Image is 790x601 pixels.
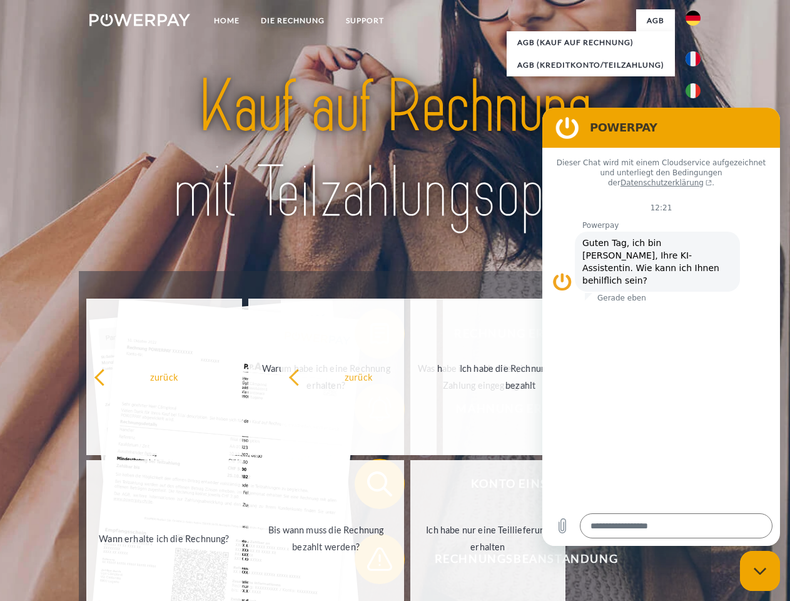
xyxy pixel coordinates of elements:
[256,360,397,394] div: Warum habe ich eine Rechnung erhalten?
[507,31,675,54] a: AGB (Kauf auf Rechnung)
[119,60,671,240] img: title-powerpay_de.svg
[686,51,701,66] img: fr
[89,14,190,26] img: logo-powerpay-white.svg
[418,521,559,555] div: Ich habe nur eine Teillieferung erhalten
[94,368,235,385] div: zurück
[686,11,701,26] img: de
[256,521,397,555] div: Bis wann muss die Rechnung bezahlt werden?
[250,9,335,32] a: DIE RECHNUNG
[335,9,395,32] a: SUPPORT
[507,54,675,76] a: AGB (Kreditkonto/Teilzahlung)
[636,9,675,32] a: agb
[542,108,780,546] iframe: Messaging-Fenster
[686,83,701,98] img: it
[203,9,250,32] a: Home
[288,368,429,385] div: zurück
[450,360,591,394] div: Ich habe die Rechnung bereits bezahlt
[94,530,235,547] div: Wann erhalte ich die Rechnung?
[740,551,780,591] iframe: Schaltfläche zum Öffnen des Messaging-Fensters; Konversation läuft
